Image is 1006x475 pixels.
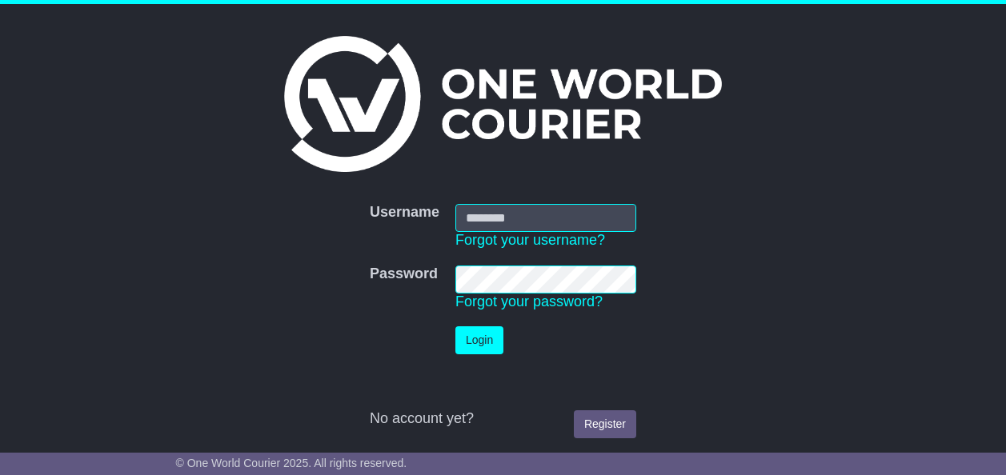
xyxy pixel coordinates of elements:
[455,293,603,309] a: Forgot your password?
[370,265,438,283] label: Password
[176,457,407,469] span: © One World Courier 2025. All rights reserved.
[370,410,636,428] div: No account yet?
[455,326,503,354] button: Login
[284,36,721,172] img: One World
[370,204,439,222] label: Username
[574,410,636,438] a: Register
[455,232,605,248] a: Forgot your username?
